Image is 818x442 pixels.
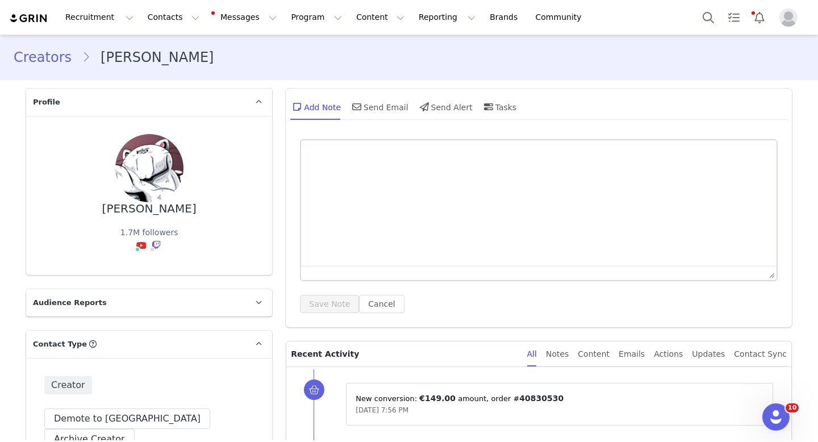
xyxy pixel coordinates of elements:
[527,341,537,367] div: All
[721,5,746,30] a: Tasks
[762,403,790,431] iframe: Intercom live chat
[33,97,60,108] span: Profile
[350,93,408,120] div: Send Email
[412,5,482,30] button: Reporting
[356,393,763,405] p: New conversion: ⁨ ⁩ amount⁨⁩⁨, order #⁨ ⁩⁩
[59,5,140,30] button: Recruitment
[284,5,349,30] button: Program
[692,341,725,367] div: Updates
[654,341,683,367] div: Actions
[291,341,517,366] p: Recent Activity
[619,341,645,367] div: Emails
[418,93,473,120] div: Send Alert
[356,406,408,414] span: [DATE] 7:56 PM
[33,339,87,350] span: Contact Type
[290,93,341,120] div: Add Note
[786,403,799,412] span: 10
[14,47,82,68] a: Creators
[734,341,787,367] div: Contact Sync
[696,5,721,30] button: Search
[359,295,404,313] button: Cancel
[578,341,610,367] div: Content
[44,408,210,429] button: Demote to [GEOGRAPHIC_DATA]
[779,9,798,27] img: placeholder-profile.jpg
[483,5,528,30] a: Brands
[9,13,49,24] img: grin logo
[141,5,206,30] button: Contacts
[102,202,197,215] div: [PERSON_NAME]
[207,5,283,30] button: Messages
[519,394,564,403] span: 40830530
[301,145,777,266] iframe: Rich Text Area
[120,227,178,239] div: 1.7M followers
[765,266,777,280] div: Press the Up and Down arrow keys to resize the editor.
[482,93,517,120] div: Tasks
[546,341,569,367] div: Notes
[44,376,92,394] span: Creator
[773,9,809,27] button: Profile
[419,394,456,403] span: €149.00
[115,134,183,202] img: 4b6c2b9d-f548-45ed-ae02-3f0e16b3b64b.jpg
[747,5,772,30] button: Notifications
[529,5,594,30] a: Community
[300,295,359,313] button: Save Note
[349,5,411,30] button: Content
[33,297,107,308] span: Audience Reports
